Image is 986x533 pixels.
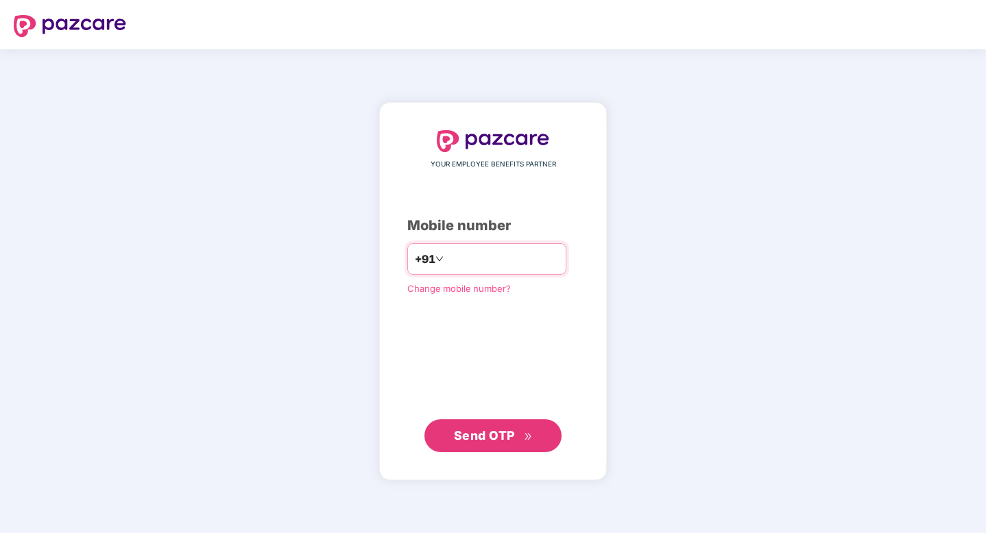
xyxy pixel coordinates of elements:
[14,15,126,37] img: logo
[415,251,435,268] span: +91
[524,432,533,441] span: double-right
[424,419,562,452] button: Send OTPdouble-right
[407,215,579,236] div: Mobile number
[407,283,511,294] a: Change mobile number?
[437,130,549,152] img: logo
[454,428,515,443] span: Send OTP
[435,255,444,263] span: down
[431,159,556,170] span: YOUR EMPLOYEE BENEFITS PARTNER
